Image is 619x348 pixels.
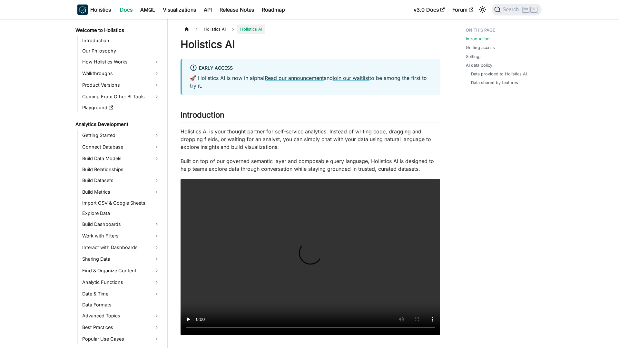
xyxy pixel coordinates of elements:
[216,5,258,15] a: Release Notes
[80,219,162,229] a: Build Dashboards
[181,179,440,335] video: Your browser does not support embedding video, but you can .
[80,36,162,45] a: Introduction
[181,24,440,34] nav: Breadcrumbs
[492,4,542,15] button: Search (Ctrl+K)
[181,24,193,34] a: Home page
[501,7,523,13] span: Search
[80,153,162,164] a: Build Data Models
[136,5,159,15] a: AMQL
[80,92,162,102] a: Coming From Other BI Tools
[80,175,162,186] a: Build Datasets
[80,103,162,112] a: Playground
[471,71,527,77] a: Data provided to Holistics AI
[80,231,162,241] a: Work with Filters
[181,128,440,151] p: Holistics AI is your thought partner for self-service analytics. Instead of writing code, draggin...
[200,5,216,15] a: API
[90,6,111,14] b: Holistics
[477,5,488,15] button: Switch between dark and light mode (currently light mode)
[201,24,229,34] span: Holistics AI
[80,300,162,309] a: Data Formats
[466,53,482,60] a: Settings
[71,19,168,348] nav: Docs sidebar
[466,36,490,42] a: Introduction
[80,130,162,140] a: Getting Started
[80,142,162,152] a: Connect Database
[80,165,162,174] a: Build Relationships
[80,198,162,208] a: Import CSV & Google Sheets
[80,209,162,218] a: Explore Data
[80,266,162,276] a: Find & Organize Content
[471,80,518,86] a: Data shared by features
[531,6,537,12] kbd: K
[237,24,265,34] span: Holistics AI
[190,64,432,72] div: Early Access
[265,75,324,81] a: Read our announcement
[80,46,162,55] a: Our Philosophy
[80,80,162,90] a: Product Versions
[80,311,162,321] a: Advanced Topics
[448,5,477,15] a: Forum
[466,62,492,68] a: AI data policy
[159,5,200,15] a: Visualizations
[116,5,136,15] a: Docs
[190,74,432,90] p: 🚀 Holistics AI is now in alpha! and to be among the first to try it.
[466,44,495,51] a: Getting access
[410,5,448,15] a: v3.0 Docs
[80,242,162,253] a: Interact with Dashboards
[77,5,111,15] a: HolisticsHolistics
[80,289,162,299] a: Date & Time
[80,277,162,287] a: Analytic Functions
[181,38,440,51] h1: Holistics AI
[74,26,162,35] a: Welcome to Holistics
[80,254,162,264] a: Sharing Data
[74,120,162,129] a: Analytics Development
[258,5,289,15] a: Roadmap
[80,187,162,197] a: Build Metrics
[80,322,162,333] a: Best Practices
[80,334,162,344] a: Popular Use Cases
[80,68,162,79] a: Walkthroughs
[333,75,369,81] a: join our waitlist
[181,110,440,122] h2: Introduction
[80,57,162,67] a: How Holistics Works
[181,157,440,173] p: Built on top of our governed semantic layer and composable query language, Holistics AI is design...
[77,5,88,15] img: Holistics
